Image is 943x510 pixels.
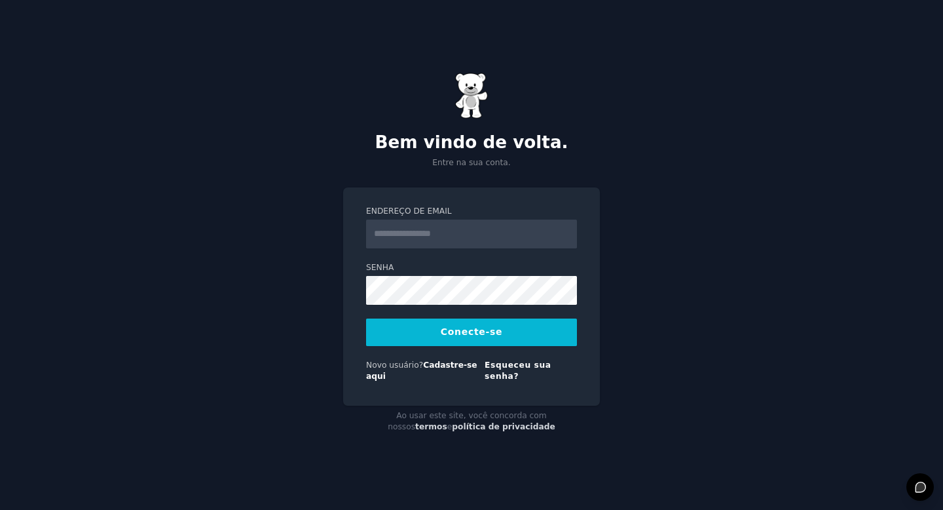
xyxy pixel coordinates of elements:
font: Endereço de email [366,206,452,216]
font: Ao usar este site, você concorda com nossos [388,411,547,432]
img: Ursinho de goma [455,73,488,119]
a: termos [415,422,447,431]
font: Conecte-se [441,326,502,337]
font: Bem vindo de volta. [375,132,568,152]
a: política de privacidade [452,422,555,431]
font: Entre na sua conta. [432,158,510,167]
a: Esqueceu sua senha? [485,361,551,382]
font: Senha [366,263,394,272]
font: e [447,422,453,431]
button: Conecte-se [366,319,577,346]
font: Novo usuário? [366,361,423,370]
